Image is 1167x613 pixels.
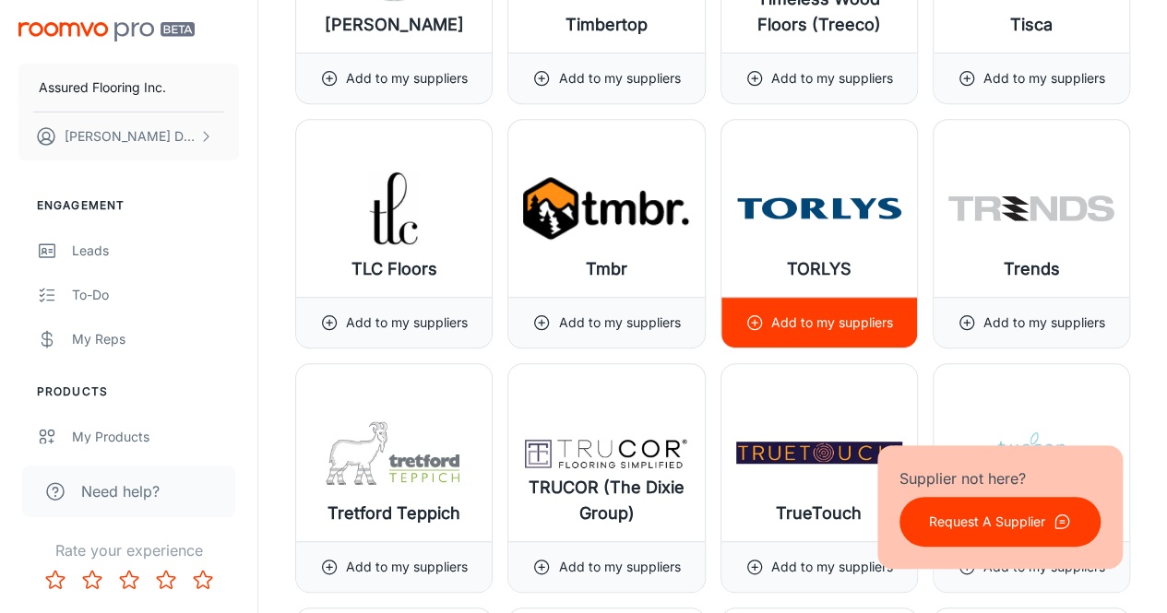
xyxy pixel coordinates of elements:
[523,416,689,489] img: TRUCOR (The Dixie Group)
[948,416,1114,489] img: Tuscan Flooring
[325,12,464,38] h6: [PERSON_NAME]
[1003,256,1059,282] h6: Trends
[72,285,239,305] div: To-do
[18,22,195,41] img: Roomvo PRO Beta
[327,501,460,526] h6: Tretford Teppich
[39,77,166,98] p: Assured Flooring Inc.
[983,68,1105,88] p: Add to my suppliers
[1010,12,1053,38] h6: Tisca
[185,561,221,598] button: Rate 5 star
[72,329,239,349] div: My Reps
[346,68,468,88] p: Add to my suppliers
[111,561,148,598] button: Rate 3 star
[523,171,689,245] img: Tmbr
[72,427,239,447] div: My Products
[523,475,689,526] h6: TRUCOR (The Dixie Group)
[311,171,477,245] img: TLC Floors
[566,12,648,38] h6: Timbertop
[346,557,468,577] p: Add to my suppliers
[736,416,902,489] img: TrueTouch
[72,241,239,261] div: Leads
[899,467,1101,489] p: Supplier not here?
[18,64,239,112] button: Assured Flooring Inc.
[37,561,74,598] button: Rate 1 star
[586,256,627,282] h6: Tmbr
[948,171,1114,245] img: Trends
[787,256,851,282] h6: TORLYS
[771,312,893,333] p: Add to my suppliers
[558,557,680,577] p: Add to my suppliers
[558,312,680,333] p: Add to my suppliers
[771,68,893,88] p: Add to my suppliers
[736,171,902,245] img: TORLYS
[771,557,893,577] p: Add to my suppliers
[899,497,1101,547] button: Request A Supplier
[148,561,185,598] button: Rate 4 star
[311,416,477,489] img: Tretford Teppich
[558,68,680,88] p: Add to my suppliers
[346,312,468,333] p: Add to my suppliers
[74,561,111,598] button: Rate 2 star
[351,256,437,282] h6: TLC Floors
[15,539,243,561] p: Rate your experience
[81,480,160,502] span: Need help?
[983,312,1105,333] p: Add to my suppliers
[65,126,195,147] p: [PERSON_NAME] De Sa
[18,112,239,160] button: [PERSON_NAME] De Sa
[776,501,862,526] h6: TrueTouch
[929,512,1045,532] p: Request A Supplier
